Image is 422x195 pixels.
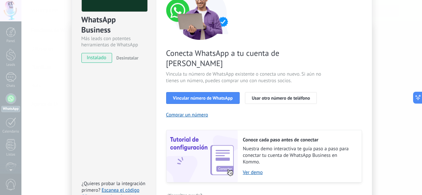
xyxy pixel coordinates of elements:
[252,96,310,100] span: Usar otro número de teléfono
[82,53,112,63] span: instalado
[116,55,138,61] span: Desinstalar
[166,48,323,68] span: Conecta WhatsApp a tu cuenta de [PERSON_NAME]
[243,169,355,176] a: Ver demo
[82,181,146,193] span: ¿Quieres probar la integración primero?
[166,92,240,104] button: Vincular número de WhatsApp
[114,53,138,63] button: Desinstalar
[243,146,355,165] span: Nuestra demo interactiva te guía paso a paso para conectar tu cuenta de WhatsApp Business en Kommo.
[166,71,323,84] span: Vincula tu número de WhatsApp existente o conecta uno nuevo. Si aún no tienes un número, puedes c...
[81,14,146,36] div: WhatsApp Business
[81,36,146,48] div: Más leads con potentes herramientas de WhatsApp
[245,92,317,104] button: Usar otro número de teléfono
[166,112,208,118] button: Comprar un número
[173,96,233,100] span: Vincular número de WhatsApp
[243,137,355,143] h2: Conoce cada paso antes de conectar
